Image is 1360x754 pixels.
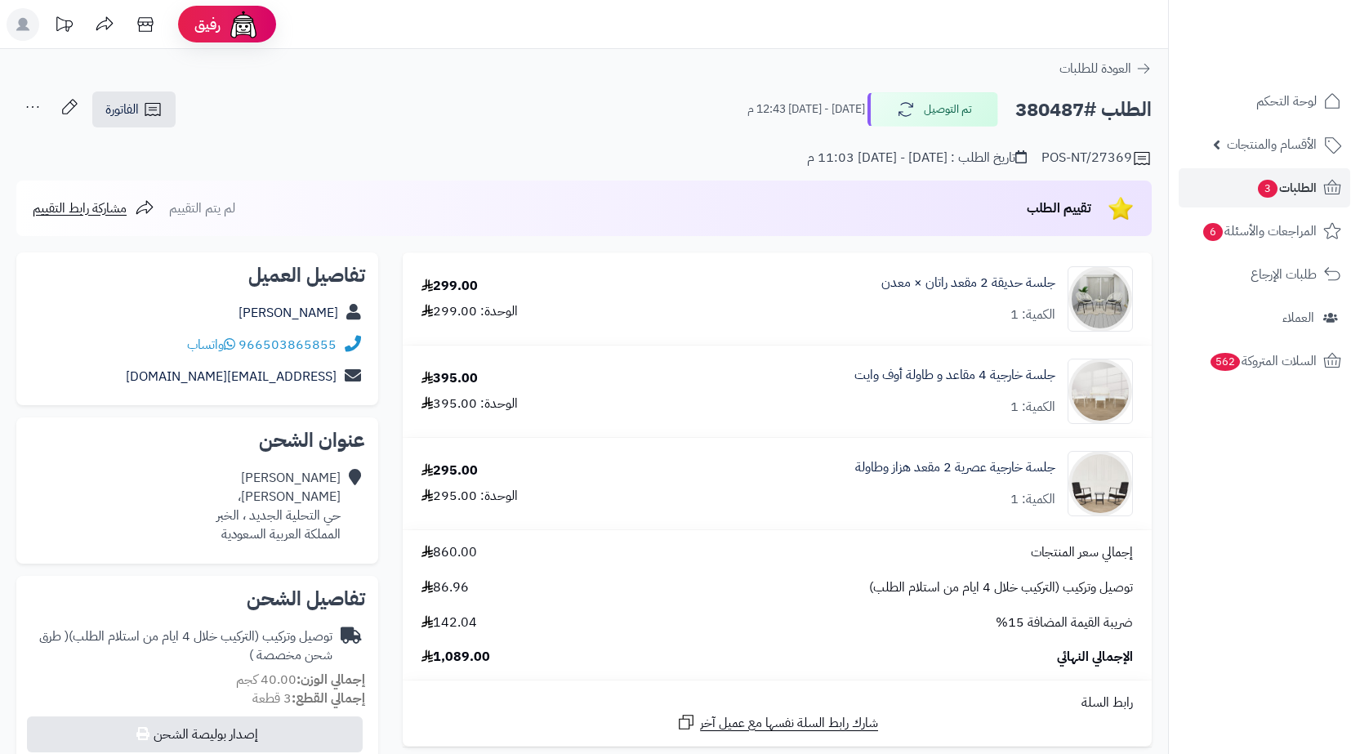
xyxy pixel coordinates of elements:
[421,613,477,632] span: 142.04
[1057,648,1133,667] span: الإجمالي النهائي
[29,627,332,665] div: توصيل وتركيب (التركيب خلال 4 ايام من استلام الطلب)
[292,689,365,708] strong: إجمالي القطع:
[239,335,337,355] a: 966503865855
[421,369,478,388] div: 395.00
[1249,38,1344,72] img: logo-2.png
[854,366,1055,385] a: جلسة خارجية 4 مقاعد و طاولة أوف وايت
[869,578,1133,597] span: توصيل وتركيب (التركيب خلال 4 ايام من استلام الطلب)
[881,274,1055,292] a: جلسة حديقة 2 مقعد راتان × معدن
[27,716,363,752] button: إصدار بوليصة الشحن
[421,487,518,506] div: الوحدة: 295.00
[1027,199,1091,218] span: تقييم الطلب
[126,367,337,386] a: [EMAIL_ADDRESS][DOMAIN_NAME]
[1179,212,1350,251] a: المراجعات والأسئلة6
[807,149,1027,167] div: تاريخ الطلب : [DATE] - [DATE] 11:03 م
[700,714,878,733] span: شارك رابط السلة نفسها مع عميل آخر
[297,670,365,689] strong: إجمالي الوزن:
[1041,149,1152,168] div: POS-NT/27369
[867,92,998,127] button: تم التوصيل
[1251,263,1317,286] span: طلبات الإرجاع
[421,302,518,321] div: الوحدة: 299.00
[1010,306,1055,324] div: الكمية: 1
[1179,341,1350,381] a: السلات المتروكة562
[92,91,176,127] a: الفاتورة
[1258,180,1278,199] span: 3
[1209,350,1317,373] span: السلات المتروكة
[1179,298,1350,337] a: العملاء
[409,694,1145,712] div: رابط السلة
[1059,59,1152,78] a: العودة للطلبات
[236,670,365,689] small: 40.00 كجم
[29,589,365,609] h2: تفاصيل الشحن
[1179,168,1350,207] a: الطلبات3
[996,613,1133,632] span: ضريبة القيمة المضافة 15%
[216,469,341,543] div: [PERSON_NAME] [PERSON_NAME]، حي التحلية الجديد ، الخبر المملكة العربية السعودية
[1059,59,1131,78] span: العودة للطلبات
[29,431,365,450] h2: عنوان الشحن
[421,462,478,480] div: 295.00
[33,199,154,218] a: مشاركة رابط التقييم
[421,277,478,296] div: 299.00
[169,199,235,218] span: لم يتم التقييم
[1202,220,1317,243] span: المراجعات والأسئلة
[194,15,221,34] span: رفيق
[227,8,260,41] img: ai-face.png
[252,689,365,708] small: 3 قطعة
[1179,82,1350,121] a: لوحة التحكم
[421,648,490,667] span: 1,089.00
[1068,451,1132,516] img: 1753949366-1-90x90.jpg
[421,543,477,562] span: 860.00
[1068,266,1132,332] img: 1754463172-110124010025-90x90.jpg
[1031,543,1133,562] span: إجمالي سعر المنتجات
[239,303,338,323] a: [PERSON_NAME]
[676,712,878,733] a: شارك رابط السلة نفسها مع عميل آخر
[1256,90,1317,113] span: لوحة التحكم
[33,199,127,218] span: مشاركة رابط التقييم
[1015,93,1152,127] h2: الطلب #380487
[1068,359,1132,424] img: 1752407111-1-90x90.jpg
[39,627,332,665] span: ( طرق شحن مخصصة )
[421,578,469,597] span: 86.96
[1010,398,1055,417] div: الكمية: 1
[747,101,865,118] small: [DATE] - [DATE] 12:43 م
[105,100,139,119] span: الفاتورة
[421,395,518,413] div: الوحدة: 395.00
[855,458,1055,477] a: جلسة خارجية عصرية 2 مقعد هزاز وطاولة
[1179,255,1350,294] a: طلبات الإرجاع
[1010,490,1055,509] div: الكمية: 1
[1227,133,1317,156] span: الأقسام والمنتجات
[43,8,84,45] a: تحديثات المنصة
[29,265,365,285] h2: تفاصيل العميل
[1282,306,1314,329] span: العملاء
[1203,223,1224,242] span: 6
[187,335,235,355] a: واتساب
[1256,176,1317,199] span: الطلبات
[1211,353,1241,372] span: 562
